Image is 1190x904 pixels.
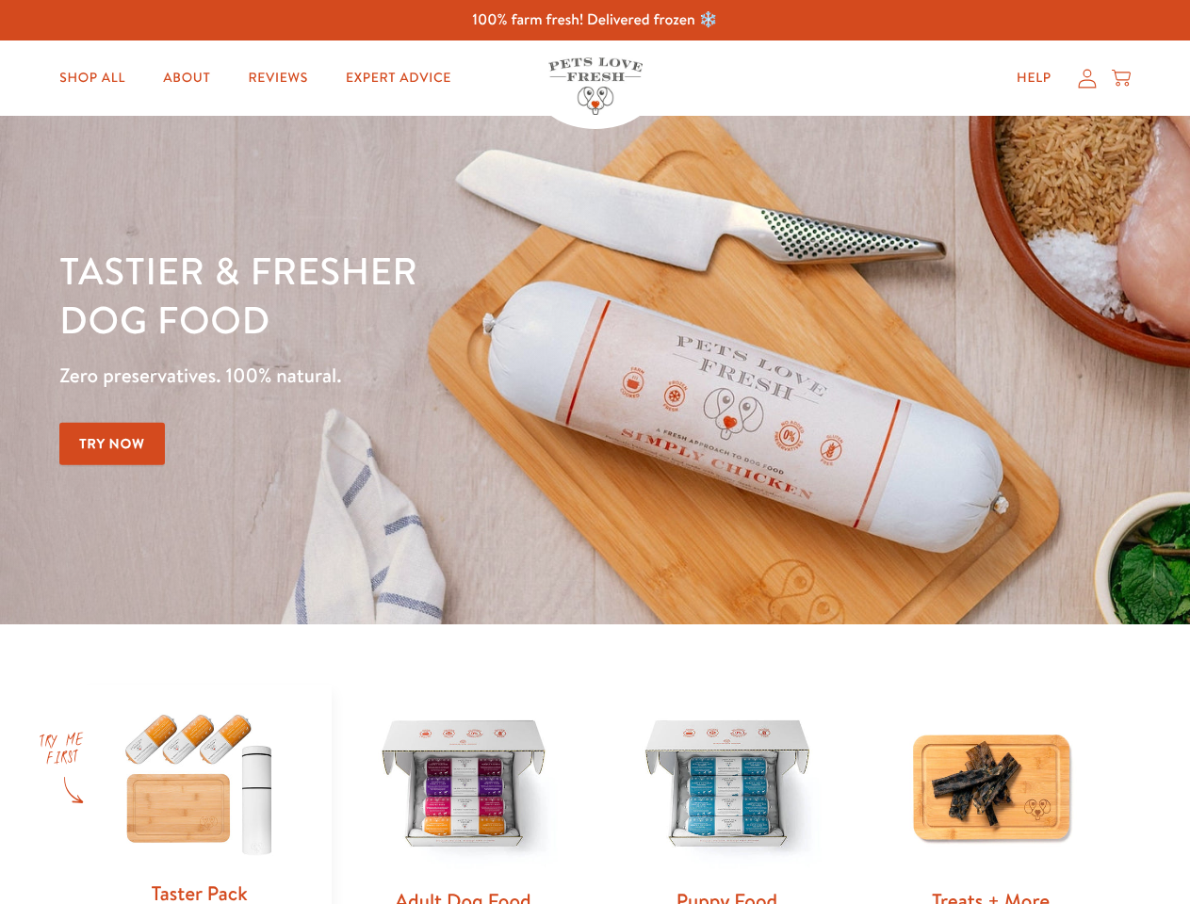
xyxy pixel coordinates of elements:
a: Expert Advice [331,59,466,97]
a: Shop All [44,59,140,97]
img: Pets Love Fresh [548,57,643,115]
a: Reviews [233,59,322,97]
a: Help [1002,59,1067,97]
h1: Tastier & fresher dog food [59,246,774,344]
p: Zero preservatives. 100% natural. [59,359,774,393]
a: Try Now [59,423,165,465]
a: About [148,59,225,97]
